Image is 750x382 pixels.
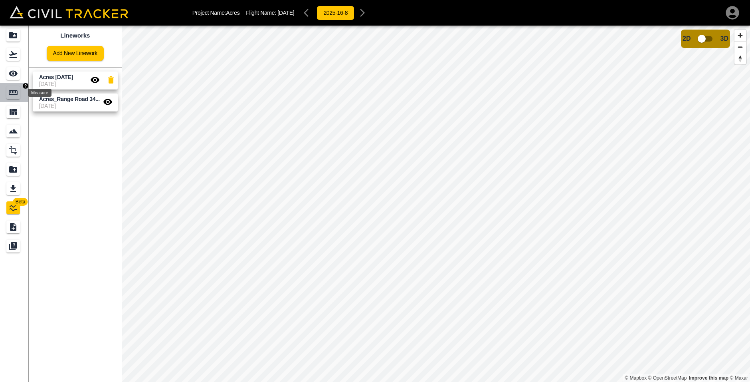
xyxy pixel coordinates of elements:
img: Civil Tracker [10,6,128,18]
button: Reset bearing to north [734,53,746,64]
button: Zoom in [734,30,746,41]
span: [DATE] [277,10,294,16]
a: OpenStreetMap [648,375,687,381]
span: 3D [720,35,728,42]
span: 2D [683,35,691,42]
a: Map feedback [689,375,728,381]
a: Mapbox [625,375,647,381]
canvas: Map [122,26,750,382]
a: Maxar [730,375,748,381]
div: Measure [28,89,51,97]
button: 2025-16-8 [317,6,354,20]
p: Project Name: Acres [192,10,240,16]
p: Flight Name: [246,10,294,16]
button: Zoom out [734,41,746,53]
